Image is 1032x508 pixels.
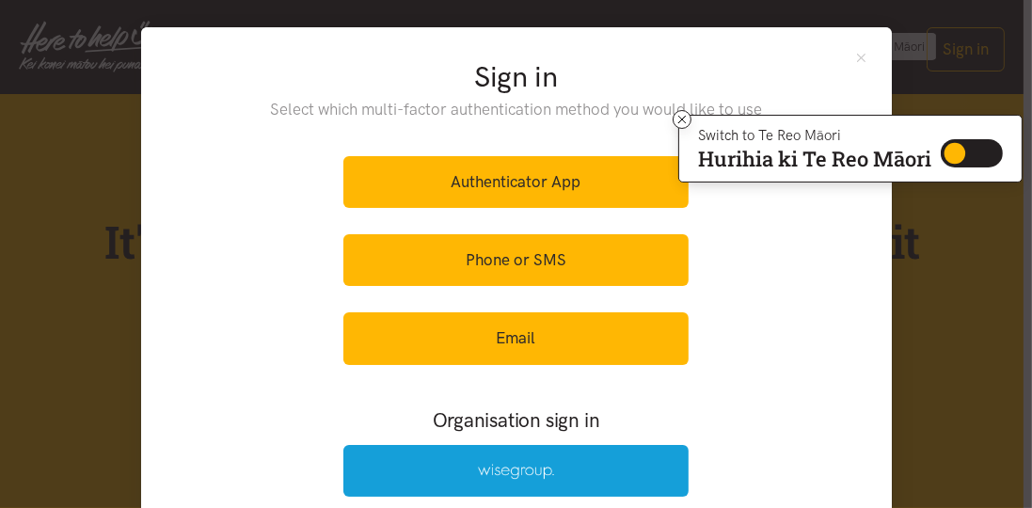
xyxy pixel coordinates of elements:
[231,97,801,122] p: Select which multi-factor authentication method you would like to use
[231,57,801,97] h2: Sign in
[343,312,689,364] a: Email
[853,50,869,66] button: Close
[478,464,555,480] img: Wise Group
[343,234,689,286] a: Phone or SMS
[343,156,689,208] a: Authenticator App
[698,151,931,167] p: Hurihia ki Te Reo Māori
[293,406,740,434] h3: Organisation sign in
[698,130,931,141] p: Switch to Te Reo Māori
